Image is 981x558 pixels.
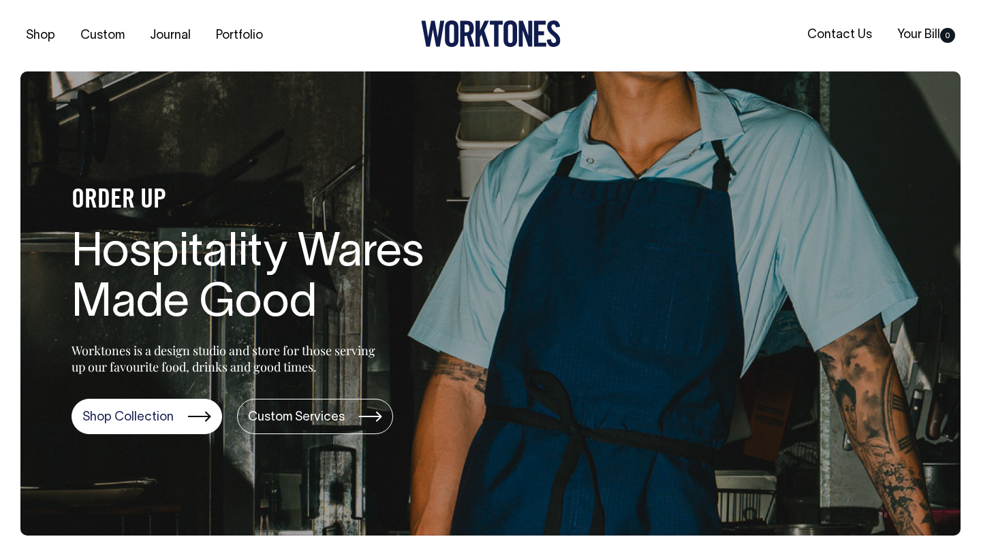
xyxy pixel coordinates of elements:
[940,28,955,43] span: 0
[802,24,877,46] a: Contact Us
[20,24,61,47] a: Shop
[72,229,508,331] h1: Hospitality Wares Made Good
[892,24,961,46] a: Your Bill0
[72,186,508,215] h4: ORDER UP
[144,24,196,47] a: Journal
[72,399,222,434] a: Shop Collection
[72,342,381,375] p: Worktones is a design studio and store for those serving up our favourite food, drinks and good t...
[211,24,268,47] a: Portfolio
[75,24,130,47] a: Custom
[237,399,393,434] a: Custom Services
